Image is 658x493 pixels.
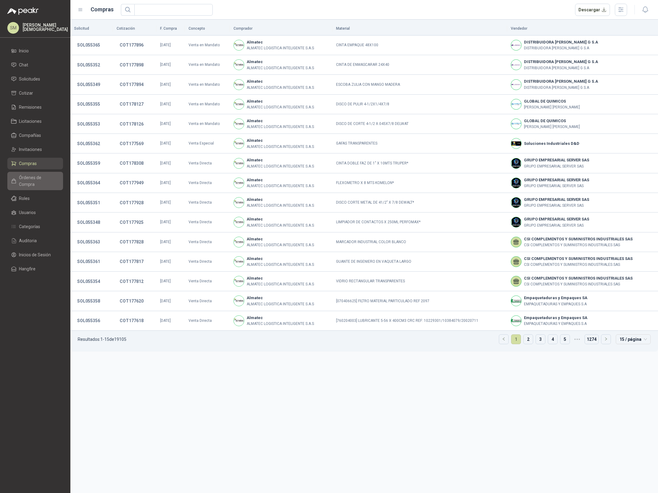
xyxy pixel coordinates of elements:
[524,78,598,85] b: DISTRIBUIDORA [PERSON_NAME] G S.A
[74,276,103,287] button: SOL055354
[160,259,171,264] span: [DATE]
[524,281,633,287] p: CSI COMPLEMENTOS Y SUMINISTROS INDUSTRIALES SAS
[19,47,29,54] span: Inicio
[247,321,314,327] p: ALMATEC LOGISTICA INTELIGENTE S.A.S
[560,334,570,344] li: 5
[332,22,507,36] th: Material
[117,197,147,208] button: COT177928
[160,62,171,67] span: [DATE]
[117,79,147,90] button: COT177894
[234,158,244,168] img: Company Logo
[247,183,314,189] p: ALMATEC LOGISTICA INTELIGENTE S.A.S
[572,334,582,344] span: •••
[160,279,171,283] span: [DATE]
[185,252,230,272] td: Venta Directa
[499,334,509,344] li: Página anterior
[74,40,103,51] button: SOL055365
[524,242,633,248] p: CSI COMPLEMENTOS Y SUMINISTROS INDUSTRIALES SAS
[117,276,147,287] button: COT177812
[185,55,230,75] td: Venta en Mandato
[524,183,589,189] p: GRUPO EMPRESARIAL SERVER SAS
[524,118,580,124] b: GLOBAL DE QUIMICOS
[247,137,314,144] b: Almatec
[247,236,314,242] b: Almatec
[524,216,589,222] b: GRUPO EMPRESARIAL SERVER SAS
[524,256,633,262] b: CSI COMPLEMENTOS Y SUMINISTROS INDUSTRIALES SAS
[74,256,103,267] button: SOL055361
[234,316,244,326] img: Company Logo
[524,177,589,183] b: GRUPO EMPRESARIAL SERVER SAS
[332,173,507,193] td: FLEXOMETRO X 8 MTS KOMELON*
[234,138,244,149] img: Company Logo
[19,104,42,111] span: Remisiones
[160,200,171,205] span: [DATE]
[332,252,507,272] td: GUANTE DE INGENIERO EN VAQUETA LARGO
[19,174,57,188] span: Órdenes de Compra
[234,237,244,247] img: Company Logo
[19,223,40,230] span: Categorías
[332,213,507,232] td: LIMPIADOR DE CONTACTOS X 250ML PERFOMAX*
[247,301,314,307] p: ALMATEC LOGISTICA INTELIGENTE S.A.S
[19,62,28,68] span: Chat
[117,40,147,51] button: COT177896
[524,85,598,91] p: DISTRIBUIDORA [PERSON_NAME] G S.A
[74,79,103,90] button: SOL055349
[7,263,63,275] a: Hangfire
[7,249,63,261] a: Inicios de Sesión
[601,335,611,344] button: right
[332,193,507,213] td: DISCO CORTE METAL DE 41/2" X 7/8 DEWALT*
[548,334,558,344] li: 4
[332,272,507,291] td: VIDRIO RECTANGULAR TRANSPARENTES
[524,223,589,228] p: GRUPO EMPRESARIAL SERVER SAS
[185,173,230,193] td: Venta Directa
[536,335,545,344] a: 3
[117,99,147,110] button: COT178127
[117,119,147,130] button: COT178126
[185,36,230,55] td: Venta en Mandato
[19,265,36,272] span: Hangfire
[19,195,30,202] span: Roles
[117,138,147,149] button: COT177569
[117,295,147,307] button: COT177620
[247,118,314,124] b: Almatec
[185,134,230,153] td: Venta Especial
[247,256,314,262] b: Almatec
[234,217,244,227] img: Company Logo
[511,334,521,344] li: 1
[511,217,521,227] img: Company Logo
[7,7,39,15] img: Logo peakr
[524,98,580,104] b: GLOBAL DE QUIMICOS
[585,334,599,344] li: 1274
[19,76,40,82] span: Solicitudes
[74,236,103,247] button: SOL055363
[247,144,314,150] p: ALMATEC LOGISTICA INTELIGENTE S.A.S
[332,134,507,153] td: GAFAS TRANSPARENTES
[511,119,521,129] img: Company Logo
[247,275,314,281] b: Almatec
[117,256,147,267] button: COT177817
[70,22,113,36] th: Solicitud
[247,197,314,203] b: Almatec
[185,311,230,331] td: Venta Directa
[524,65,598,71] p: DISTRIBUIDORA [PERSON_NAME] G S.A
[332,114,507,134] td: DISCO DE CORTE 4-1/2 X.045X7/8 DELWAT
[511,158,521,168] img: Company Logo
[117,217,147,228] button: COT177925
[19,237,37,244] span: Auditoria
[74,295,103,307] button: SOL055358
[74,177,103,188] button: SOL055364
[247,216,314,222] b: Almatec
[332,75,507,94] td: ESCOBA ZULIA CON MANGO MADERA
[502,337,506,341] span: left
[91,5,114,14] h1: Compras
[247,104,314,110] p: ALMATEC LOGISTICA INTELIGENTE S.A.S
[524,203,589,209] p: GRUPO EMPRESARIAL SERVER SAS
[7,45,63,57] a: Inicio
[19,209,36,216] span: Usuarios
[234,40,244,50] img: Company Logo
[524,275,633,281] b: CSI COMPLEMENTOS Y SUMINISTROS INDUSTRIALES SAS
[160,318,171,323] span: [DATE]
[7,87,63,99] a: Cotizar
[160,102,171,106] span: [DATE]
[7,73,63,85] a: Solicitudes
